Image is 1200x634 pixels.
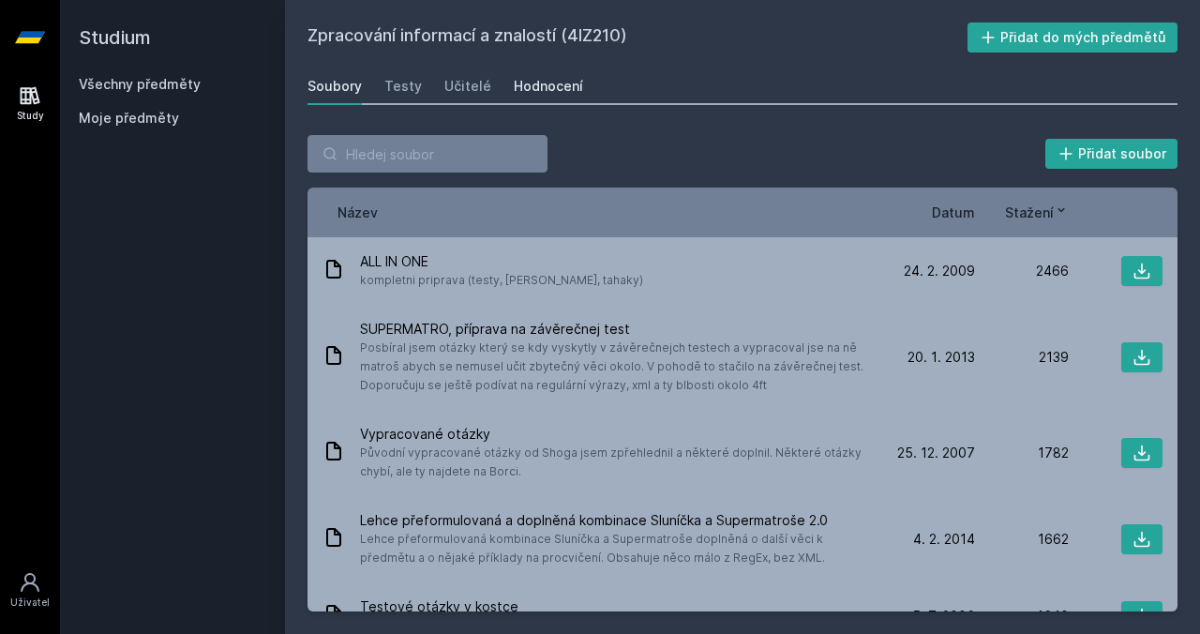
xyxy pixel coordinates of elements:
input: Hledej soubor [307,135,547,173]
span: Původní vypracované otázky od Shoga jsem zpřehlednil a některé doplnil. Některé otázky chybí, ale... [360,444,874,481]
span: Vypracované otázky [360,425,874,444]
div: 2139 [975,348,1069,367]
div: Hodnocení [514,77,583,96]
span: ALL IN ONE [360,252,643,271]
a: Testy [384,68,422,105]
span: Lehce přeformulovaná kombinace Sluníčka a Supermatroše doplněná o další věci k předmětu a o nějak... [360,530,874,567]
button: Přidat do mých předmětů [967,23,1178,53]
div: 2466 [975,262,1069,280]
div: Soubory [307,77,362,96]
div: 1782 [975,444,1069,462]
div: Učitelé [444,77,491,96]
a: Hodnocení [514,68,583,105]
div: Study [17,109,44,123]
button: Datum [932,203,975,222]
button: Stažení [1005,203,1069,222]
span: kompletni priprava (testy, [PERSON_NAME], tahaky) [360,271,643,290]
span: Lehce přeformulovaná a doplněná kombinace Sluníčka a Supermatroše 2.0 [360,511,874,530]
span: 24. 2. 2009 [904,262,975,280]
span: Testové otázky v kostce [360,597,702,616]
a: Všechny předměty [79,76,201,92]
a: Study [4,75,56,132]
div: 1640 [975,607,1069,626]
span: Moje předměty [79,109,179,128]
a: Soubory [307,68,362,105]
button: Přidat soubor [1045,139,1178,169]
span: 5. 7. 2006 [912,607,975,626]
span: 25. 12. 2007 [897,444,975,462]
div: 1662 [975,530,1069,549]
span: 4. 2. 2014 [913,530,975,549]
span: Stažení [1005,203,1054,222]
a: Učitelé [444,68,491,105]
h2: Zpracování informací a znalostí (4IZ210) [307,23,967,53]
span: SUPERMATRO, příprava na závěrečnej test [360,320,874,339]
div: Testy [384,77,422,96]
span: Posbíral jsem otázky který se kdy vyskytly v závěrečnejch testech a vypracoval jse na ně matroš a... [360,339,874,395]
button: Název [337,203,378,222]
span: 20. 1. 2013 [907,348,975,367]
div: Uživatel [10,596,50,610]
a: Uživatel [4,562,56,619]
